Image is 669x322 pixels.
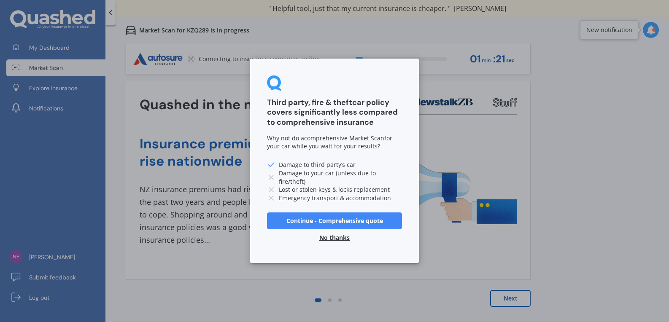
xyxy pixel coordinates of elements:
[267,169,402,185] li: Damage to your car (unless due to fire/theft)
[304,134,384,142] span: comprehensive Market Scan
[267,134,402,150] div: Why not do a for your car while you wait for your results?
[267,161,402,169] li: Damage to third party’s car
[267,185,402,194] li: Lost or stolen keys & locks replacement
[267,212,402,229] button: Continue - Comprehensive quote
[314,230,355,247] button: No thanks
[267,98,402,127] h3: Third party, fire & theft car policy covers significantly less compared to comprehensive insurance
[267,194,402,202] li: Emergency transport & accommodation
